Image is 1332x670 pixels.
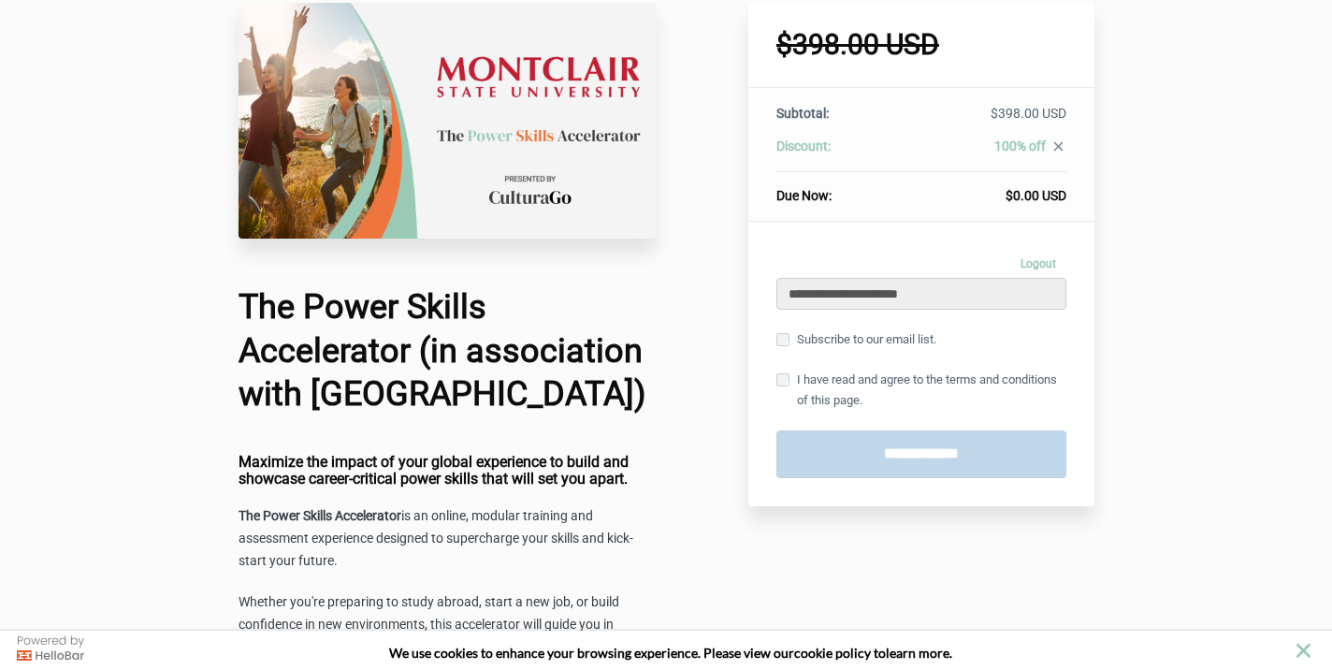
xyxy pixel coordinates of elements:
button: close [1292,639,1315,663]
a: close [1046,138,1066,159]
h1: The Power Skills Accelerator (in association with [GEOGRAPHIC_DATA]) [239,285,658,416]
a: cookie policy [794,645,871,661]
span: We use cookies to enhance your browsing experience. Please view our [389,645,794,661]
p: Whether you're preparing to study abroad, start a new job, or build confidence in new environment... [239,591,658,659]
span: 100% off [994,138,1046,153]
strong: to [874,645,886,661]
img: 22c75da-26a4-67b4-fa6d-d7146dedb322_Montclair.png [239,3,658,239]
td: $398.00 USD [898,104,1065,137]
span: Subtotal: [776,106,829,121]
a: Logout [1010,250,1066,278]
h1: $398.00 USD [776,31,1066,59]
span: learn more. [886,645,952,661]
label: I have read and agree to the terms and conditions of this page. [776,370,1066,411]
p: is an online, modular training and assessment experience designed to supercharge your skills and ... [239,505,658,573]
span: $0.00 USD [1006,188,1066,203]
th: Due Now: [776,172,898,206]
strong: The Power Skills Accelerator [239,508,401,523]
input: Subscribe to our email list. [776,333,789,346]
input: I have read and agree to the terms and conditions of this page. [776,373,789,386]
label: Subscribe to our email list. [776,329,936,350]
h4: Maximize the impact of your global experience to build and showcase career-critical power skills ... [239,454,658,487]
i: close [1050,138,1066,154]
th: Discount: [776,137,898,172]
